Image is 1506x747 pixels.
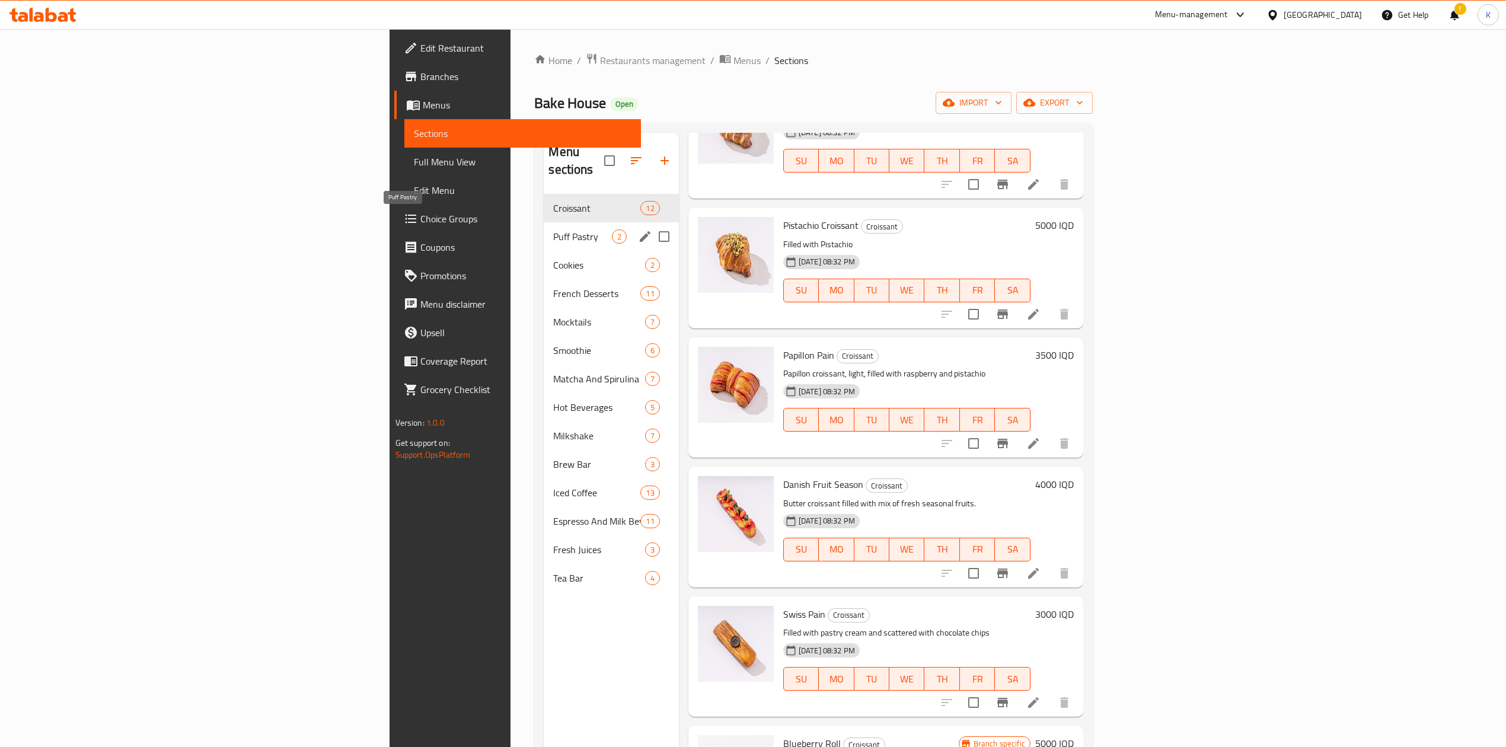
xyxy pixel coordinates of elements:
[698,606,774,682] img: Swiss Pain
[733,53,761,68] span: Menus
[1486,8,1491,21] span: K
[1026,436,1041,451] a: Edit menu item
[783,216,859,234] span: Pistachio Croissant
[420,240,631,254] span: Coupons
[783,667,819,691] button: SU
[698,347,774,423] img: Papillon Pain
[1155,8,1228,22] div: Menu-management
[640,286,659,301] div: items
[824,671,849,688] span: MO
[837,349,878,363] span: Croissant
[1026,95,1083,110] span: export
[1026,566,1041,580] a: Edit menu item
[394,318,641,347] a: Upsell
[819,149,854,173] button: MO
[824,152,849,170] span: MO
[544,222,678,251] div: Puff Pastry2edit
[645,571,660,585] div: items
[645,400,660,414] div: items
[645,258,660,272] div: items
[965,152,990,170] span: FR
[894,152,920,170] span: WE
[828,608,869,622] span: Croissant
[553,429,644,443] span: Milkshake
[794,515,860,526] span: [DATE] 08:32 PM
[553,571,644,585] span: Tea Bar
[423,98,631,112] span: Menus
[894,541,920,558] span: WE
[622,146,650,175] span: Sort sections
[640,201,659,215] div: items
[646,573,659,584] span: 4
[854,667,889,691] button: TU
[1000,671,1025,688] span: SA
[394,91,641,119] a: Menus
[995,408,1030,432] button: SA
[553,400,644,414] span: Hot Beverages
[394,62,641,91] a: Branches
[640,486,659,500] div: items
[889,408,924,432] button: WE
[794,386,860,397] span: [DATE] 08:32 PM
[641,487,659,499] span: 13
[404,148,641,176] a: Full Menu View
[553,486,640,500] span: Iced Coffee
[597,148,622,173] span: Select all sections
[698,217,774,293] img: Pistachio Croissant
[988,170,1017,199] button: Branch-specific-item
[414,126,631,141] span: Sections
[961,690,986,715] span: Select to update
[960,667,995,691] button: FR
[960,538,995,561] button: FR
[395,447,471,462] a: Support.OpsPlatform
[783,237,1030,252] p: Filled with Pistachio
[646,373,659,385] span: 7
[862,220,902,234] span: Croissant
[544,564,678,592] div: Tea Bar4
[544,393,678,422] div: Hot Beverages5
[774,53,808,68] span: Sections
[645,315,660,329] div: items
[645,372,660,386] div: items
[859,282,885,299] span: TU
[866,479,907,493] span: Croissant
[894,411,920,429] span: WE
[420,297,631,311] span: Menu disclaimer
[544,507,678,535] div: Espresso And Milk Beverages11
[394,205,641,233] a: Choice Groups
[600,53,706,68] span: Restaurants management
[646,459,659,470] span: 3
[854,538,889,561] button: TU
[1050,300,1079,328] button: delete
[960,279,995,302] button: FR
[765,53,770,68] li: /
[988,688,1017,717] button: Branch-specific-item
[783,625,1030,640] p: Filled with pastry cream and scattered with chocolate chips
[929,671,955,688] span: TH
[783,605,825,623] span: Swiss Pain
[783,475,863,493] span: Danish Fruit Season
[961,172,986,197] span: Select to update
[1050,429,1079,458] button: delete
[544,478,678,507] div: Iced Coffee13
[553,201,640,215] div: Croissant
[414,183,631,197] span: Edit Menu
[420,325,631,340] span: Upsell
[1026,695,1041,710] a: Edit menu item
[544,279,678,308] div: French Desserts11
[553,343,644,357] span: Smoothie
[553,315,644,329] div: Mocktails
[1016,92,1093,114] button: export
[1050,559,1079,588] button: delete
[924,667,959,691] button: TH
[995,538,1030,561] button: SA
[544,365,678,393] div: Matcha And Spirulina7
[861,219,903,234] div: Croissant
[646,317,659,328] span: 7
[929,152,955,170] span: TH
[394,261,641,290] a: Promotions
[965,541,990,558] span: FR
